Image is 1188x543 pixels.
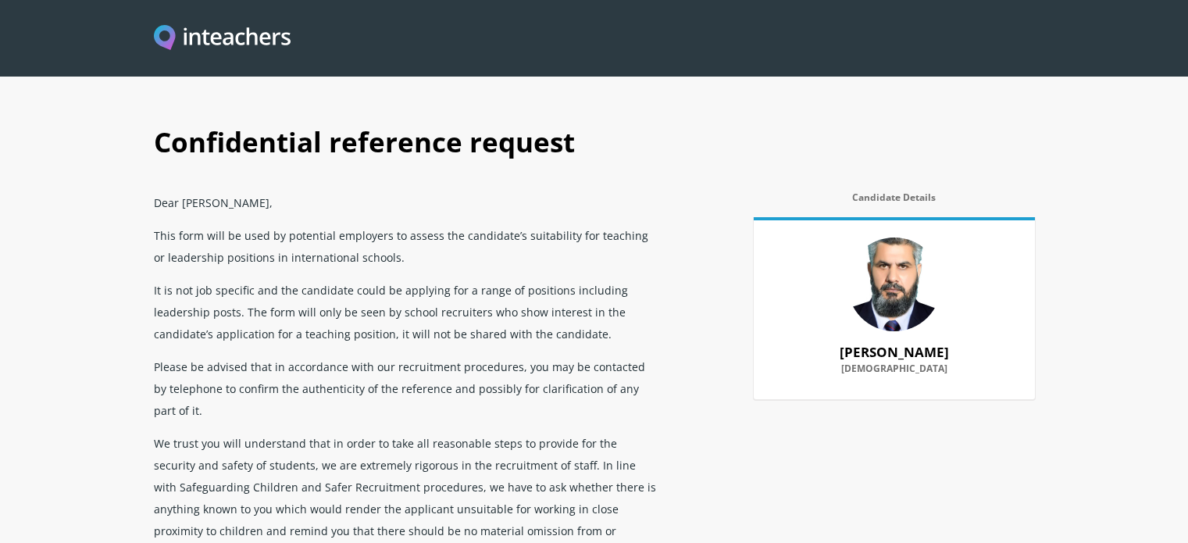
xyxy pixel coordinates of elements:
[840,343,949,361] strong: [PERSON_NAME]
[754,192,1035,213] label: Candidate Details
[154,219,660,273] p: This form will be used by potential employers to assess the candidate’s suitability for teaching ...
[847,238,941,331] img: 79253
[154,186,660,219] p: Dear [PERSON_NAME],
[154,273,660,350] p: It is not job specific and the candidate could be applying for a range of positions including lea...
[772,363,1016,384] label: [DEMOGRAPHIC_DATA]
[154,109,1035,186] h1: Confidential reference request
[154,25,291,52] a: Visit this site's homepage
[154,25,291,52] img: Inteachers
[154,350,660,427] p: Please be advised that in accordance with our recruitment procedures, you may be contacted by tel...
